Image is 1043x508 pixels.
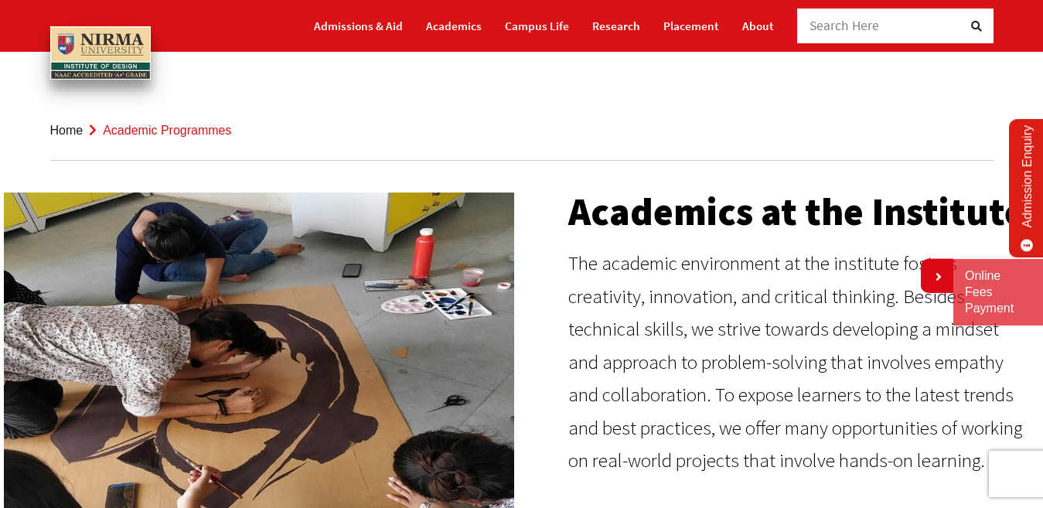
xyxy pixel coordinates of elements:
h2: Academics at the Institute [568,193,1028,231]
a: Research [592,12,640,39]
p: The academic environment at the institute fosters creativity, innovation, and critical thinking. ... [568,247,1028,477]
img: main_logo [50,26,151,80]
nav: breadcrumb [50,101,994,161]
span: Search Here [810,17,880,34]
a: Placement [663,12,719,39]
a: Campus Life [505,12,569,39]
a: Academics [426,12,482,39]
a: Home [50,124,84,137]
a: Admissions & Aid [314,12,403,39]
a: About [742,12,774,39]
a: Online Fees Payment [965,268,1031,316]
span: Academic Programmes [103,124,231,137]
